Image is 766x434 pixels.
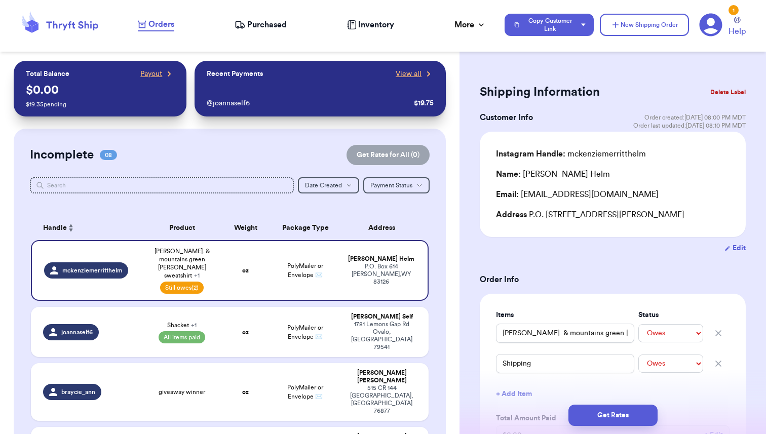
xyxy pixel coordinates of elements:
button: + Add Item [492,383,734,405]
strong: oz [242,267,249,273]
span: [PERSON_NAME]. & mountains green [PERSON_NAME] sweatshirt [148,247,216,280]
p: Total Balance [26,69,69,79]
a: Inventory [347,19,394,31]
label: Status [638,310,703,320]
div: 1 [729,5,739,15]
button: Edit [724,243,746,253]
div: $ 19.75 [414,98,434,108]
div: P.O. [STREET_ADDRESS][PERSON_NAME] [496,209,730,221]
span: Payment Status [370,182,412,188]
span: joannaself6 [61,328,93,336]
p: Recent Payments [207,69,263,79]
span: braycie_ann [61,388,95,396]
a: 1 [699,13,722,36]
span: Date Created [305,182,342,188]
span: PolyMailer or Envelope ✉️ [287,384,323,400]
span: View all [396,69,422,79]
div: mckenziemerritthelm [496,148,646,160]
div: @ joannaself6 [207,98,410,108]
span: giveaway winner [159,388,205,396]
span: Order last updated: [DATE] 08:10 PM MDT [633,122,746,130]
th: Weight [222,216,270,240]
h3: Customer Info [480,111,533,124]
div: 515 CR 144 [GEOGRAPHIC_DATA] , [GEOGRAPHIC_DATA] 76877 [347,384,416,415]
div: [PERSON_NAME] Self [347,313,416,321]
a: Payout [140,69,174,79]
p: $ 19.35 pending [26,100,174,108]
button: Get Rates [568,405,658,426]
span: PolyMailer or Envelope ✉️ [287,325,323,340]
div: 1781 Lemons Gap Rd Ovalo , [GEOGRAPHIC_DATA] 79541 [347,321,416,351]
div: P.O. Box 614 [PERSON_NAME] , WY 83126 [347,263,415,286]
button: Payment Status [363,177,430,193]
span: Purchased [247,19,287,31]
span: Still owes (2) [160,282,204,294]
span: Name: [496,170,521,178]
button: Sort ascending [67,222,75,234]
button: New Shipping Order [600,14,689,36]
th: Package Type [270,216,341,240]
span: PolyMailer or Envelope ✉️ [287,263,323,278]
span: Payout [140,69,162,79]
th: Product [142,216,222,240]
span: Orders [148,18,174,30]
th: Address [341,216,429,240]
div: [PERSON_NAME] Helm [496,168,610,180]
span: mckenziemerritthelm [62,266,122,274]
span: Instagram Handle: [496,150,565,158]
h2: Incomplete [30,147,94,163]
button: Copy Customer Link [505,14,594,36]
h3: Order Info [480,273,746,286]
a: Help [729,17,746,37]
strong: oz [242,329,249,335]
button: Delete Label [706,81,750,103]
div: More [454,19,486,31]
input: Search [30,177,294,193]
button: Date Created [298,177,359,193]
div: [EMAIL_ADDRESS][DOMAIN_NAME] [496,188,730,201]
span: Order created: [DATE] 08:00 PM MDT [644,113,746,122]
a: Purchased [235,19,287,31]
span: Address [496,211,527,219]
span: Handle [43,223,67,233]
span: + 1 [191,322,197,328]
h2: Shipping Information [480,84,600,100]
a: View all [396,69,434,79]
span: 08 [100,150,117,160]
span: Help [729,25,746,37]
span: Email: [496,190,519,199]
p: $ 0.00 [26,82,174,98]
div: [PERSON_NAME] Helm [347,255,415,263]
span: Inventory [358,19,394,31]
strong: oz [242,389,249,395]
a: Orders [138,18,174,31]
span: All items paid [159,331,205,343]
label: Items [496,310,634,320]
span: + 1 [194,272,200,279]
button: Get Rates for All (0) [347,145,430,165]
span: Shacket [167,321,197,329]
div: [PERSON_NAME] [PERSON_NAME] [347,369,416,384]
